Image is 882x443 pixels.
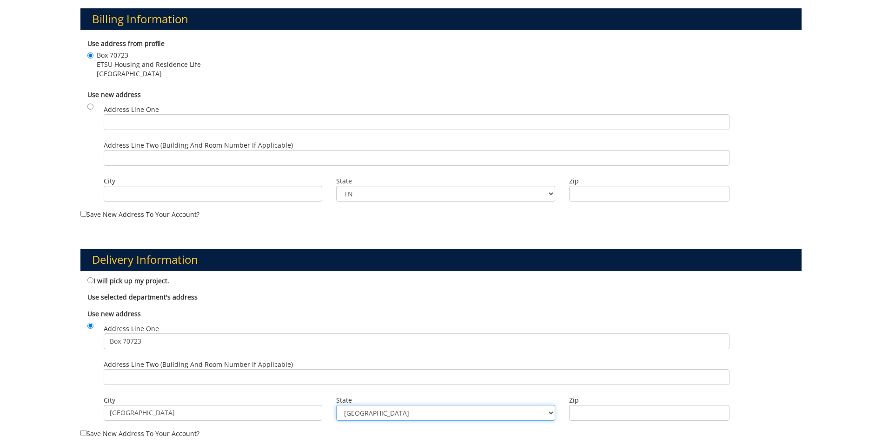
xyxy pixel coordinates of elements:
label: Address Line Two (Building and Room Number if applicable) [104,141,729,166]
label: I will pick up my project. [87,275,169,286]
input: Zip [569,405,729,421]
label: City [104,396,322,405]
input: Address Line One [104,333,729,349]
input: City [104,186,322,202]
input: Save new address to your account? [80,430,86,436]
input: City [104,405,322,421]
h3: Billing Information [80,8,802,30]
b: Use address from profile [87,39,165,48]
label: State [336,396,555,405]
input: Address Line Two (Building and Room Number if applicable) [104,150,729,166]
label: Address Line One [104,105,729,130]
label: City [104,176,322,186]
h3: Delivery Information [80,249,802,270]
span: [GEOGRAPHIC_DATA] [97,69,201,78]
b: Use new address [87,90,141,99]
input: Address Line One [104,114,729,130]
input: Address Line Two (Building and Room Number if applicable) [104,369,729,385]
label: Address Line One [104,324,729,349]
span: ETSU Housing and Residence Life [97,60,201,69]
b: Use selected department's address [87,293,198,301]
input: Box 70723 ETSU Housing and Residence Life [GEOGRAPHIC_DATA] [87,52,93,59]
input: I will pick up my project. [87,277,93,283]
label: State [336,176,555,186]
input: Save new address to your account? [80,211,86,217]
b: Use new address [87,309,141,318]
span: Box 70723 [97,51,201,60]
label: Zip [569,396,729,405]
label: Address Line Two (Building and Room Number if applicable) [104,360,729,385]
label: Zip [569,176,729,186]
input: Zip [569,186,729,202]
